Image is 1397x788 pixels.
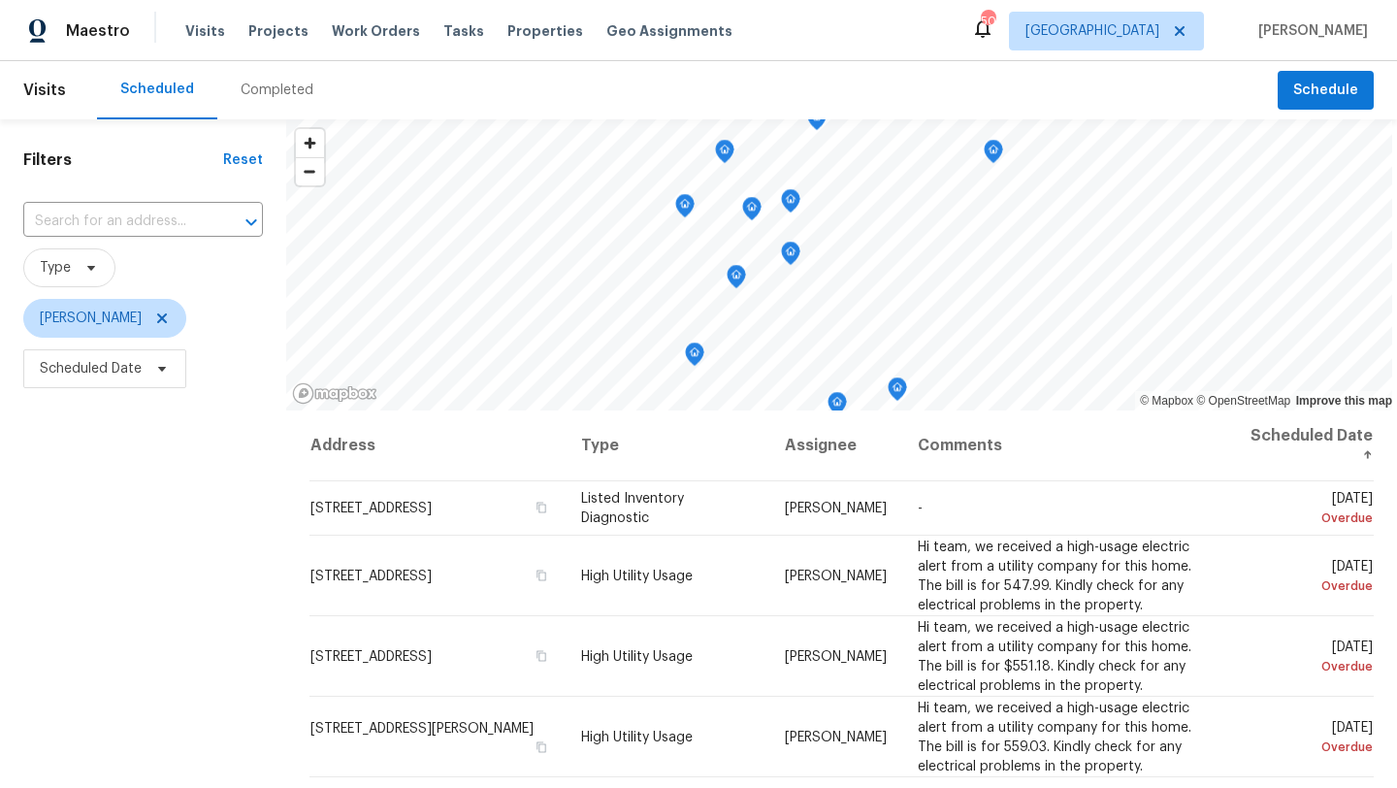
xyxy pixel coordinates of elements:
[296,157,324,185] button: Zoom out
[807,107,827,137] div: Map marker
[1222,410,1374,481] th: Scheduled Date ↑
[66,21,130,41] span: Maestro
[785,730,887,743] span: [PERSON_NAME]
[296,129,324,157] button: Zoom in
[781,242,800,272] div: Map marker
[918,701,1191,772] span: Hi team, we received a high-usage electric alert from a utility company for this home. The bill i...
[40,258,71,278] span: Type
[828,392,847,422] div: Map marker
[1025,21,1159,41] span: [GEOGRAPHIC_DATA]
[238,209,265,236] button: Open
[888,378,907,408] div: Map marker
[120,80,194,99] div: Scheduled
[1196,394,1290,408] a: OpenStreetMap
[715,140,734,170] div: Map marker
[742,197,762,227] div: Map marker
[1238,640,1373,675] span: [DATE]
[918,540,1191,611] span: Hi team, we received a high-usage electric alert from a utility company for this home. The bill i...
[1238,737,1373,756] div: Overdue
[507,21,583,41] span: Properties
[918,502,923,515] span: -
[310,649,432,663] span: [STREET_ADDRESS]
[248,21,309,41] span: Projects
[685,343,704,373] div: Map marker
[309,410,566,481] th: Address
[533,738,550,755] button: Copy Address
[533,566,550,583] button: Copy Address
[581,649,693,663] span: High Utility Usage
[286,119,1392,410] canvas: Map
[781,189,800,219] div: Map marker
[241,81,313,100] div: Completed
[223,150,263,170] div: Reset
[23,150,223,170] h1: Filters
[1238,492,1373,528] span: [DATE]
[566,410,770,481] th: Type
[1238,575,1373,595] div: Overdue
[984,140,1003,170] div: Map marker
[785,569,887,582] span: [PERSON_NAME]
[902,410,1221,481] th: Comments
[1296,394,1392,408] a: Improve this map
[581,730,693,743] span: High Utility Usage
[40,359,142,378] span: Scheduled Date
[443,24,484,38] span: Tasks
[310,569,432,582] span: [STREET_ADDRESS]
[606,21,732,41] span: Geo Assignments
[1238,720,1373,756] span: [DATE]
[675,194,695,224] div: Map marker
[581,569,693,582] span: High Utility Usage
[581,492,684,525] span: Listed Inventory Diagnostic
[1293,79,1358,103] span: Schedule
[332,21,420,41] span: Work Orders
[769,410,902,481] th: Assignee
[185,21,225,41] span: Visits
[310,721,534,735] span: [STREET_ADDRESS][PERSON_NAME]
[1238,509,1373,528] div: Overdue
[533,646,550,664] button: Copy Address
[1278,71,1374,111] button: Schedule
[40,309,142,328] span: [PERSON_NAME]
[296,158,324,185] span: Zoom out
[533,499,550,516] button: Copy Address
[292,382,377,405] a: Mapbox homepage
[918,620,1191,692] span: Hi team, we received a high-usage electric alert from a utility company for this home. The bill i...
[310,502,432,515] span: [STREET_ADDRESS]
[785,649,887,663] span: [PERSON_NAME]
[785,502,887,515] span: [PERSON_NAME]
[981,12,994,31] div: 50
[23,207,209,237] input: Search for an address...
[1140,394,1193,408] a: Mapbox
[1251,21,1368,41] span: [PERSON_NAME]
[727,265,746,295] div: Map marker
[23,69,66,112] span: Visits
[1238,559,1373,595] span: [DATE]
[1238,656,1373,675] div: Overdue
